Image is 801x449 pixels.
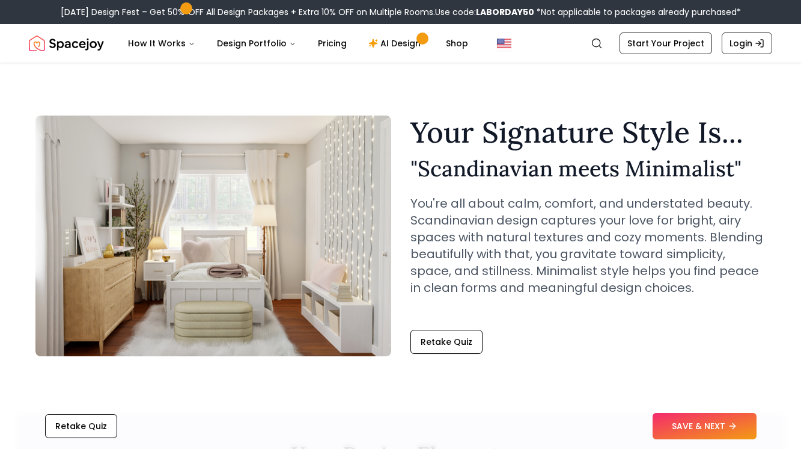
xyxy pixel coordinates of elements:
span: Use code: [435,6,534,18]
img: Scandinavian meets Minimalist Style Example [35,116,391,356]
h1: Your Signature Style Is... [410,118,766,147]
img: Spacejoy Logo [29,31,104,55]
button: How It Works [118,31,205,55]
a: Spacejoy [29,31,104,55]
a: Pricing [308,31,356,55]
button: Design Portfolio [207,31,306,55]
button: SAVE & NEXT [653,413,757,439]
p: You're all about calm, comfort, and understated beauty. Scandinavian design captures your love fo... [410,195,766,296]
nav: Main [118,31,478,55]
a: AI Design [359,31,434,55]
b: LABORDAY50 [476,6,534,18]
button: Retake Quiz [410,330,483,354]
span: *Not applicable to packages already purchased* [534,6,741,18]
a: Login [722,33,772,54]
div: [DATE] Design Fest – Get 50% OFF All Design Packages + Extra 10% OFF on Multiple Rooms. [61,6,741,18]
h2: " Scandinavian meets Minimalist " [410,156,766,181]
nav: Global [29,24,772,63]
button: Retake Quiz [45,414,117,438]
a: Shop [436,31,478,55]
img: United States [497,36,511,51]
a: Start Your Project [620,33,712,54]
